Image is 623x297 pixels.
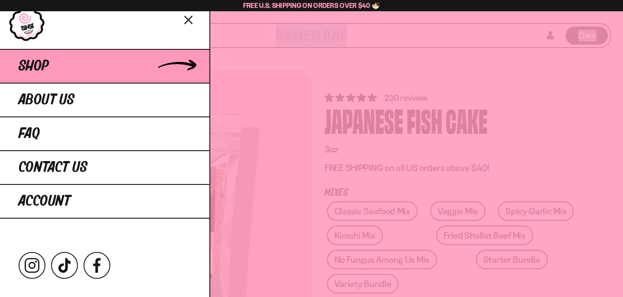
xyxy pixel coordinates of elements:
[19,194,71,209] span: Account
[19,92,74,108] span: About Us
[19,160,87,175] span: Contact Us
[19,58,49,74] span: Shop
[19,126,40,142] span: FAQ
[243,1,380,10] span: Free U.S. Shipping on Orders over $40 🍜
[181,12,196,27] button: Close menu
